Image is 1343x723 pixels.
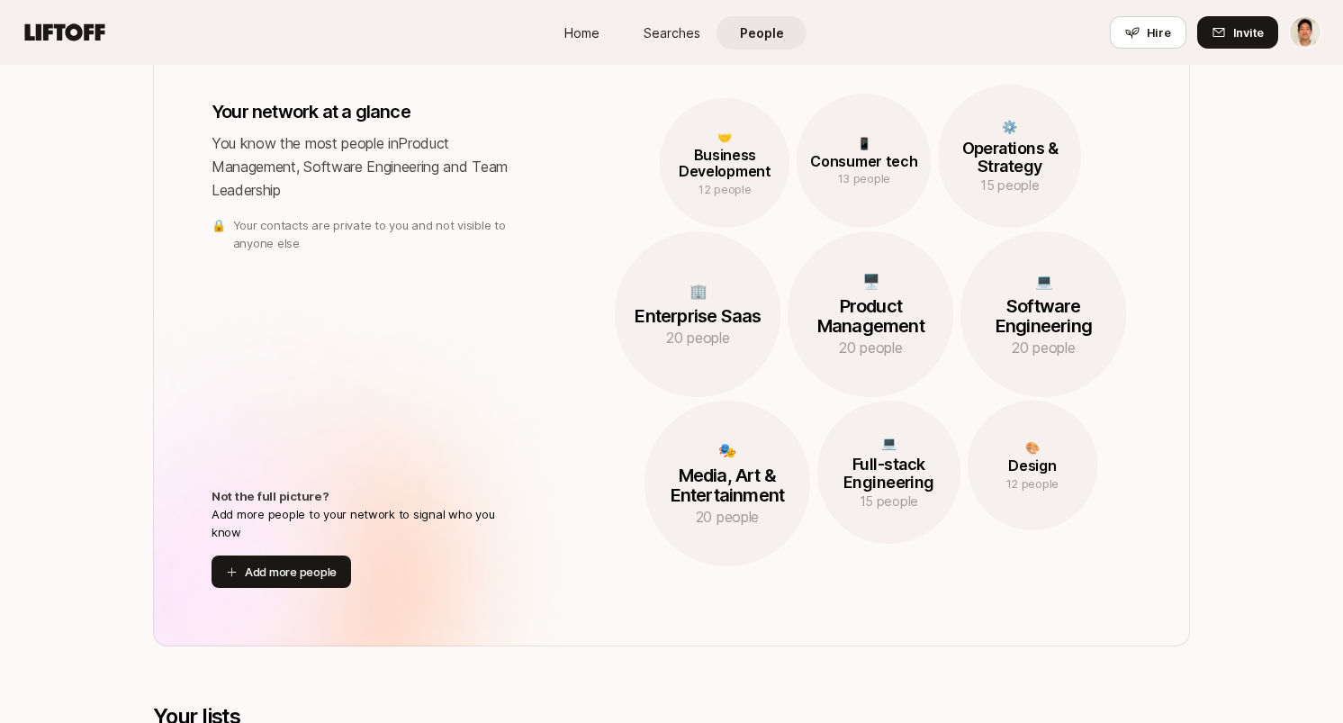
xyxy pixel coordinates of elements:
[797,169,931,187] p: 13 people
[660,148,789,179] p: Business Development
[938,116,1081,138] p: ⚙️
[788,296,953,336] p: Product Management
[644,505,810,529] p: 20 people
[797,154,931,170] p: Consumer tech
[615,279,780,303] p: 🏢
[960,269,1126,293] p: 💻
[1110,16,1186,49] button: Hire
[1290,17,1320,48] img: Jeremy Chen
[788,269,953,293] p: 🖥️
[644,438,810,462] p: 🎭
[960,336,1126,359] p: 20 people
[212,99,517,124] p: Your network at a glance
[536,16,626,50] a: Home
[212,505,517,541] p: Add more people to your network to signal who you know
[968,438,1097,456] p: 🎨
[968,474,1097,493] p: 12 people
[788,336,953,359] p: 20 people
[660,180,789,198] p: 12 people
[797,134,931,152] p: 📱
[740,23,784,42] span: People
[233,216,517,252] p: Your contacts are private to you and not visible to anyone else
[960,296,1126,336] p: Software Engineering
[1147,23,1171,41] span: Hire
[1233,23,1264,41] span: Invite
[615,306,780,326] p: Enterprise Saas
[644,23,700,42] span: Searches
[817,456,960,492] p: Full-stack Engineering
[212,556,351,588] button: Add more people
[212,216,226,234] p: 🔒
[817,491,960,512] p: 15 people
[212,487,517,505] p: Not the full picture?
[212,131,517,202] p: You know the most people in Product Management, Software Engineering and Team Leadership
[817,432,960,454] p: 💻
[626,16,717,50] a: Searches
[1289,16,1321,49] button: Jeremy Chen
[615,326,780,349] p: 20 people
[564,23,599,42] span: Home
[1197,16,1278,49] button: Invite
[938,140,1081,176] p: Operations & Strategy
[717,16,807,50] a: People
[660,128,789,146] p: 🤝
[938,175,1081,196] p: 15 people
[968,458,1097,474] p: Design
[644,465,810,505] p: Media, Art & Entertainment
